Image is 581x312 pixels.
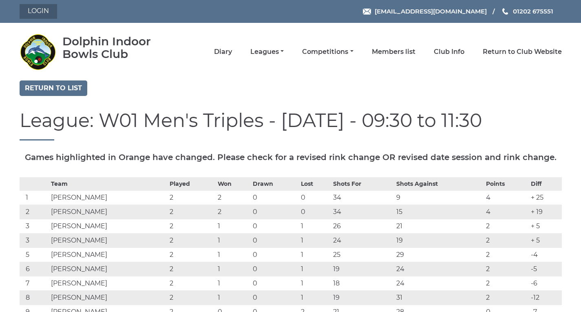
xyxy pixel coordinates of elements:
td: 0 [251,276,299,290]
th: Drawn [251,177,299,190]
th: Team [49,177,168,190]
td: 1 [299,233,331,247]
td: 1 [216,233,251,247]
td: 21 [394,219,484,233]
td: 2 [484,276,529,290]
td: 2 [484,233,529,247]
td: 3 [20,219,49,233]
td: 34 [331,205,394,219]
td: -12 [529,290,562,305]
td: 0 [251,290,299,305]
td: 1 [216,290,251,305]
td: 1 [299,290,331,305]
td: 1 [299,219,331,233]
td: 2 [484,262,529,276]
td: 2 [484,247,529,262]
td: 7 [20,276,49,290]
td: 1 [216,219,251,233]
td: 2 [168,233,216,247]
td: 0 [251,205,299,219]
td: 0 [299,190,331,205]
td: + 25 [529,190,562,205]
td: 6 [20,262,49,276]
td: 1 [216,247,251,262]
span: 01202 675551 [513,7,553,15]
td: 2 [216,205,251,219]
td: 2 [484,290,529,305]
td: 29 [394,247,484,262]
td: 19 [331,290,394,305]
td: 8 [20,290,49,305]
td: 2 [168,190,216,205]
a: Return to list [20,80,87,96]
a: Phone us 01202 675551 [501,7,553,16]
a: Diary [214,47,232,56]
a: Members list [372,47,415,56]
td: 0 [299,205,331,219]
td: 24 [331,233,394,247]
img: Phone us [502,8,508,15]
td: [PERSON_NAME] [49,219,168,233]
td: 24 [394,276,484,290]
th: Shots For [331,177,394,190]
td: 1 [20,190,49,205]
td: 0 [251,219,299,233]
td: 15 [394,205,484,219]
th: Won [216,177,251,190]
td: 34 [331,190,394,205]
th: Lost [299,177,331,190]
td: 1 [299,276,331,290]
td: 4 [484,205,529,219]
td: 31 [394,290,484,305]
td: 18 [331,276,394,290]
a: Leagues [250,47,284,56]
h5: Games highlighted in Orange have changed. Please check for a revised rink change OR revised date ... [20,153,562,162]
a: Login [20,4,57,19]
td: 2 [168,205,216,219]
a: Return to Club Website [483,47,562,56]
td: 25 [331,247,394,262]
td: 2 [20,205,49,219]
img: Dolphin Indoor Bowls Club [20,33,56,70]
th: Shots Against [394,177,484,190]
td: 2 [168,219,216,233]
td: [PERSON_NAME] [49,233,168,247]
td: -4 [529,247,562,262]
td: [PERSON_NAME] [49,290,168,305]
a: Competitions [302,47,353,56]
td: [PERSON_NAME] [49,276,168,290]
td: 2 [484,219,529,233]
td: + 5 [529,233,562,247]
a: Email [EMAIL_ADDRESS][DOMAIN_NAME] [363,7,487,16]
h1: League: W01 Men's Triples - [DATE] - 09:30 to 11:30 [20,110,562,140]
td: 2 [168,247,216,262]
td: 19 [331,262,394,276]
td: 2 [168,276,216,290]
td: 0 [251,190,299,205]
div: Dolphin Indoor Bowls Club [62,35,175,60]
td: 1 [299,247,331,262]
td: [PERSON_NAME] [49,205,168,219]
td: 2 [168,262,216,276]
td: 0 [251,233,299,247]
td: 4 [484,190,529,205]
td: 19 [394,233,484,247]
td: [PERSON_NAME] [49,190,168,205]
td: 1 [216,276,251,290]
td: + 5 [529,219,562,233]
img: Email [363,9,371,15]
th: Diff [529,177,562,190]
td: 0 [251,247,299,262]
td: -6 [529,276,562,290]
a: Club Info [434,47,464,56]
td: 0 [251,262,299,276]
th: Played [168,177,216,190]
span: [EMAIL_ADDRESS][DOMAIN_NAME] [375,7,487,15]
td: 3 [20,233,49,247]
td: 1 [216,262,251,276]
td: 9 [394,190,484,205]
td: -5 [529,262,562,276]
td: 26 [331,219,394,233]
td: + 19 [529,205,562,219]
td: 1 [299,262,331,276]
